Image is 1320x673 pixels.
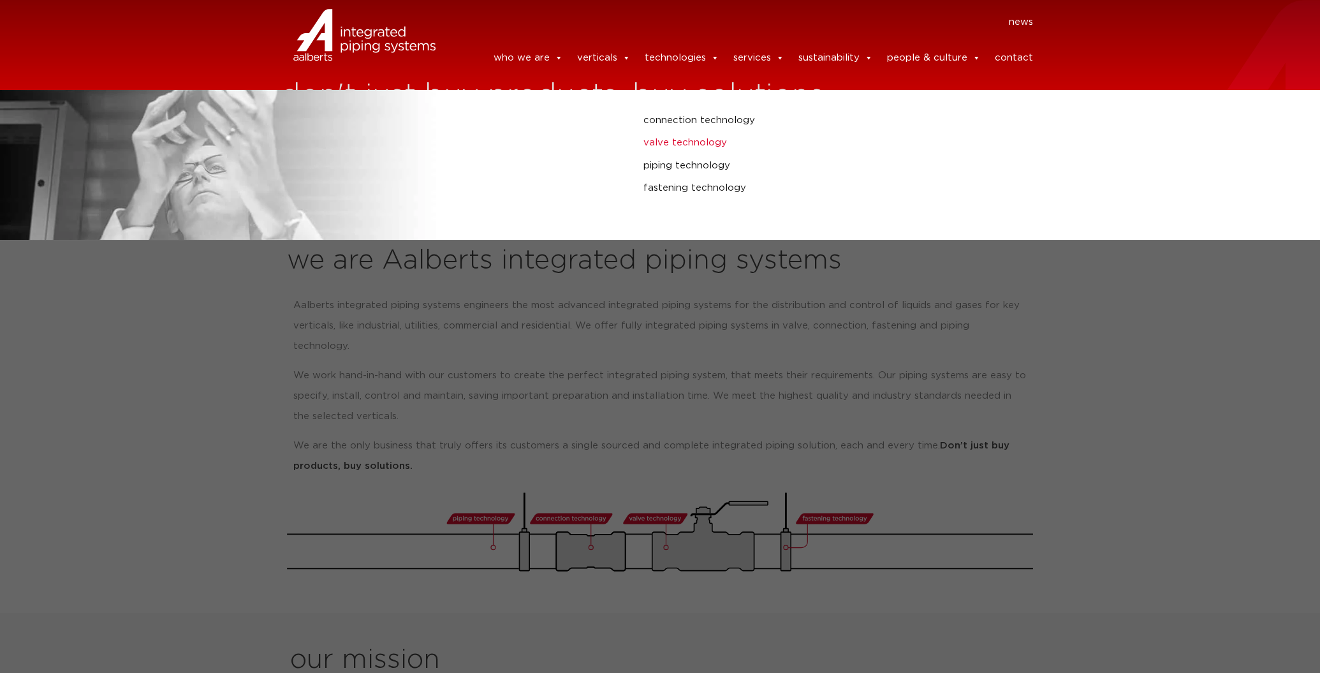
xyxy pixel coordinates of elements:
[454,12,1033,33] nav: Menu
[643,112,1139,129] a: connection technology
[577,45,631,71] a: verticals
[494,45,563,71] a: who we are
[733,45,784,71] a: services
[287,246,1033,276] h2: we are Aalberts integrated piping systems
[1009,12,1033,33] a: news
[643,158,1139,174] a: piping technology
[643,180,1139,196] a: fastening technology
[293,295,1027,357] p: Aalberts integrated piping systems engineers the most advanced integrated piping systems for the ...
[293,436,1027,477] p: We are the only business that truly offers its customers a single sourced and complete integrated...
[643,135,1139,151] a: valve technology
[887,45,981,71] a: people & culture
[798,45,873,71] a: sustainability
[995,45,1033,71] a: contact
[645,45,719,71] a: technologies
[293,366,1027,427] p: We work hand-in-hand with our customers to create the perfect integrated piping system, that meet...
